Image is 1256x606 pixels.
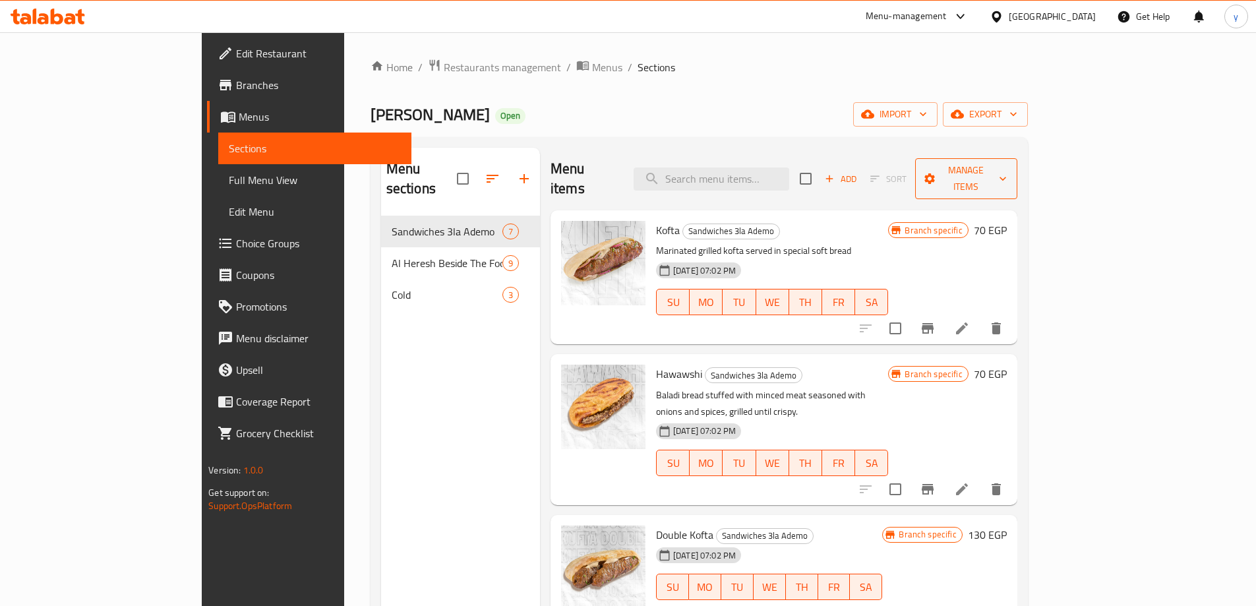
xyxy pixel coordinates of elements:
span: WE [759,578,781,597]
span: FR [827,454,850,473]
div: Sandwiches 3la Ademo [716,528,814,544]
span: y [1234,9,1238,24]
button: TU [721,574,754,600]
div: Sandwiches 3la Ademo [682,224,780,239]
span: [DATE] 07:02 PM [668,425,741,437]
span: Upsell [236,362,401,378]
h2: Menu sections [386,159,457,198]
span: Branch specific [893,528,961,541]
span: SU [662,578,684,597]
p: Marinated grilled kofta served in special soft bread [656,243,889,259]
div: Sandwiches 3la Ademo7 [381,216,540,247]
span: TH [791,578,813,597]
img: Kofta [561,221,645,305]
button: SU [656,289,690,315]
button: SU [656,450,690,476]
span: [DATE] 07:02 PM [668,264,741,277]
span: Sort sections [477,163,508,195]
h2: Menu items [551,159,618,198]
span: Add [823,171,858,187]
a: Edit menu item [954,481,970,497]
button: Add section [508,163,540,195]
span: Sandwiches 3la Ademo [705,368,802,383]
span: Edit Restaurant [236,45,401,61]
span: Branch specific [899,368,967,380]
div: items [502,255,519,271]
button: SA [850,574,882,600]
a: Coupons [207,259,411,291]
button: Branch-specific-item [912,473,943,505]
span: Edit Menu [229,204,401,220]
span: Branch specific [899,224,967,237]
button: Branch-specific-item [912,313,943,344]
span: 3 [503,289,518,301]
span: import [864,106,927,123]
button: MO [690,289,723,315]
button: delete [980,313,1012,344]
span: WE [762,293,784,312]
button: FR [818,574,851,600]
span: Select all sections [449,165,477,193]
span: Select to update [882,475,909,503]
a: Support.OpsPlatform [208,497,292,514]
h6: 130 EGP [968,526,1007,544]
span: Branches [236,77,401,93]
button: TH [789,289,822,315]
button: WE [754,574,786,600]
input: search [634,167,789,191]
button: SA [855,450,888,476]
span: MO [694,578,716,597]
div: Cold [392,287,502,303]
button: WE [756,289,789,315]
a: Full Menu View [218,164,411,196]
span: Sandwiches 3la Ademo [683,224,779,239]
span: Sandwiches 3la Ademo [392,224,502,239]
span: FR [823,578,845,597]
span: [DATE] 07:02 PM [668,549,741,562]
nav: Menu sections [381,210,540,316]
button: SA [855,289,888,315]
button: TH [789,450,822,476]
span: TU [728,293,750,312]
span: Sections [638,59,675,75]
span: SU [662,293,684,312]
a: Edit menu item [954,320,970,336]
span: Manage items [926,162,1007,195]
div: Cold3 [381,279,540,311]
button: MO [690,450,723,476]
span: Double Kofta [656,525,713,545]
span: Coverage Report [236,394,401,409]
span: Sections [229,140,401,156]
a: Restaurants management [428,59,561,76]
span: TH [794,293,817,312]
img: Hawawshi [561,365,645,449]
span: MO [695,293,717,312]
div: Open [495,108,525,124]
span: Choice Groups [236,235,401,251]
span: Restaurants management [444,59,561,75]
span: Select section first [862,169,915,189]
span: WE [762,454,784,473]
li: / [566,59,571,75]
h6: 70 EGP [974,221,1007,239]
span: TU [728,454,750,473]
a: Choice Groups [207,227,411,259]
p: Baladi bread stuffed with minced meat seasoned with onions and spices, grilled until crispy. [656,387,889,420]
li: / [628,59,632,75]
span: Coupons [236,267,401,283]
div: items [502,287,519,303]
span: Promotions [236,299,401,315]
div: [GEOGRAPHIC_DATA] [1009,9,1096,24]
span: export [953,106,1017,123]
span: Kofta [656,220,680,240]
button: TU [723,450,756,476]
a: Edit Restaurant [207,38,411,69]
div: Menu-management [866,9,947,24]
div: Al Heresh Beside The Food [392,255,502,271]
span: SU [662,454,684,473]
a: Edit Menu [218,196,411,227]
span: TH [794,454,817,473]
span: FR [827,293,850,312]
button: export [943,102,1028,127]
button: Add [820,169,862,189]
